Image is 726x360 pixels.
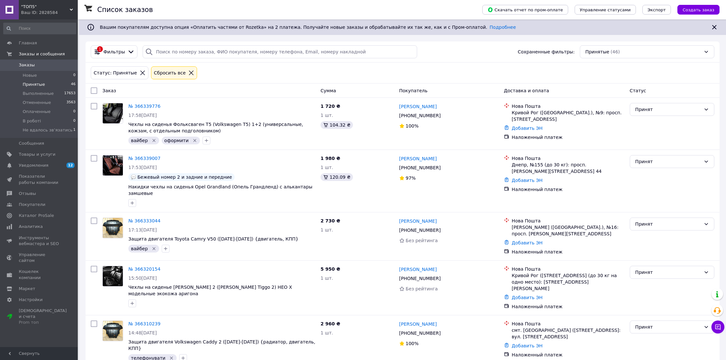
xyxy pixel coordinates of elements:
[399,88,428,93] span: Покупатель
[398,111,442,120] div: [PHONE_NUMBER]
[635,158,701,165] div: Принят
[321,227,333,232] span: 1 шт.
[128,321,160,326] a: № 366310239
[635,323,701,331] div: Принят
[73,127,76,133] span: 1
[19,191,36,197] span: Отзывы
[164,138,189,143] span: оформити
[611,49,620,54] span: (46)
[128,122,303,133] a: Чехлы на сиденья Фольксваген Т5 (Volkswagen T5) 1+2 (универсальные, кожзам, с отдельным подголовн...
[103,103,123,123] img: Фото товару
[102,155,123,176] a: Фото товару
[137,174,232,180] span: Бежевый номер 2 и задние и передние
[642,5,671,15] button: Экспорт
[398,274,442,283] div: [PHONE_NUMBER]
[504,88,549,93] span: Доставка и оплата
[490,25,516,30] a: Подробнее
[3,23,76,34] input: Поиск
[128,156,160,161] a: № 366339007
[399,155,437,162] a: [PERSON_NAME]
[66,100,76,106] span: 3563
[128,236,299,242] a: Защита двигателя Toyota Camry V50 ([DATE]-[DATE]) {двигатель, КПП}
[19,286,35,292] span: Маркет
[321,173,353,181] div: 120.09 ₴
[128,104,160,109] a: № 366339776
[321,165,333,170] span: 1 шт.
[19,320,67,325] div: Prom топ
[512,155,625,162] div: Нова Пошта
[143,45,417,58] input: Поиск по номеру заказа, ФИО покупателя, номеру телефона, Email, номеру накладной
[71,82,76,87] span: 46
[19,40,37,46] span: Главная
[19,51,65,57] span: Заказы и сообщения
[19,213,54,219] span: Каталог ProSale
[711,321,724,333] button: Чат с покупателем
[73,118,76,124] span: 0
[512,134,625,141] div: Наложенный платеж
[21,4,70,10] span: "ТОП5"
[23,109,51,115] span: Оплаченные
[151,138,157,143] svg: Удалить метку
[151,246,157,251] svg: Удалить метку
[103,155,123,175] img: Фото товару
[131,138,148,143] span: вайбер
[512,295,543,300] a: Добавить ЭН
[406,238,438,243] span: Без рейтинга
[131,246,148,251] span: вайбер
[512,321,625,327] div: Нова Пошта
[23,127,73,133] span: Не вдалось звʼязатись
[128,165,157,170] span: 17:53[DATE]
[153,69,187,76] div: Сбросить все
[103,266,123,286] img: Фото товару
[487,7,563,13] span: Скачать отчет по пром-оплате
[19,269,60,280] span: Кошелек компании
[512,303,625,310] div: Наложенный платеж
[321,330,333,335] span: 1 шт.
[512,224,625,237] div: [PERSON_NAME] ([GEOGRAPHIC_DATA].), №16: просп. [PERSON_NAME][STREET_ADDRESS]
[512,352,625,358] div: Наложенный платеж
[128,339,315,351] a: Защита двигателя Volkswagen Caddy 2 ([DATE]-[DATE]) {радиатор, двигатель, КПП}
[92,69,138,76] div: Статус: Принятые
[21,10,78,16] div: Ваш ID: 2828584
[321,321,340,326] span: 2 960 ₴
[512,178,543,183] a: Добавить ЭН
[630,88,646,93] span: Статус
[398,226,442,235] div: [PHONE_NUMBER]
[399,103,437,110] a: [PERSON_NAME]
[23,73,37,78] span: Новые
[321,266,340,272] span: 5 950 ₴
[406,175,416,181] span: 97%
[64,91,76,96] span: 17653
[102,218,123,238] a: Фото товару
[585,49,609,55] span: Принятые
[677,5,720,15] button: Создать заказ
[128,184,312,196] a: Накидки чехлы на сиденья Opel Grandland (Опель Грандленд) с алькантары замшевые
[192,138,197,143] svg: Удалить метку
[399,321,437,327] a: [PERSON_NAME]
[73,73,76,78] span: 0
[518,49,575,55] span: Сохраненные фильтры:
[19,308,67,326] span: [DEMOGRAPHIC_DATA] и счета
[406,341,419,346] span: 100%
[580,7,631,12] span: Управление статусами
[100,25,516,30] span: Вашим покупателям доступна опция «Оплатить частями от Rozetka» на 2 платежа. Получайте новые зака...
[321,276,333,281] span: 1 шт.
[102,321,123,341] a: Фото товару
[103,218,123,238] img: Фото товару
[512,327,625,340] div: смт. [GEOGRAPHIC_DATA] ([STREET_ADDRESS]: вул. [STREET_ADDRESS]
[103,321,123,341] img: Фото товару
[512,109,625,122] div: Кривой Рог ([GEOGRAPHIC_DATA].), №9: просп. [STREET_ADDRESS]
[321,121,353,129] div: 104.32 ₴
[131,174,136,180] img: :speech_balloon:
[128,266,160,272] a: № 366320154
[23,100,51,106] span: Отмененные
[648,7,666,12] span: Экспорт
[128,218,160,223] a: № 366333044
[635,220,701,228] div: Принят
[321,218,340,223] span: 2 730 ₴
[512,186,625,193] div: Наложенный платеж
[406,286,438,291] span: Без рейтинга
